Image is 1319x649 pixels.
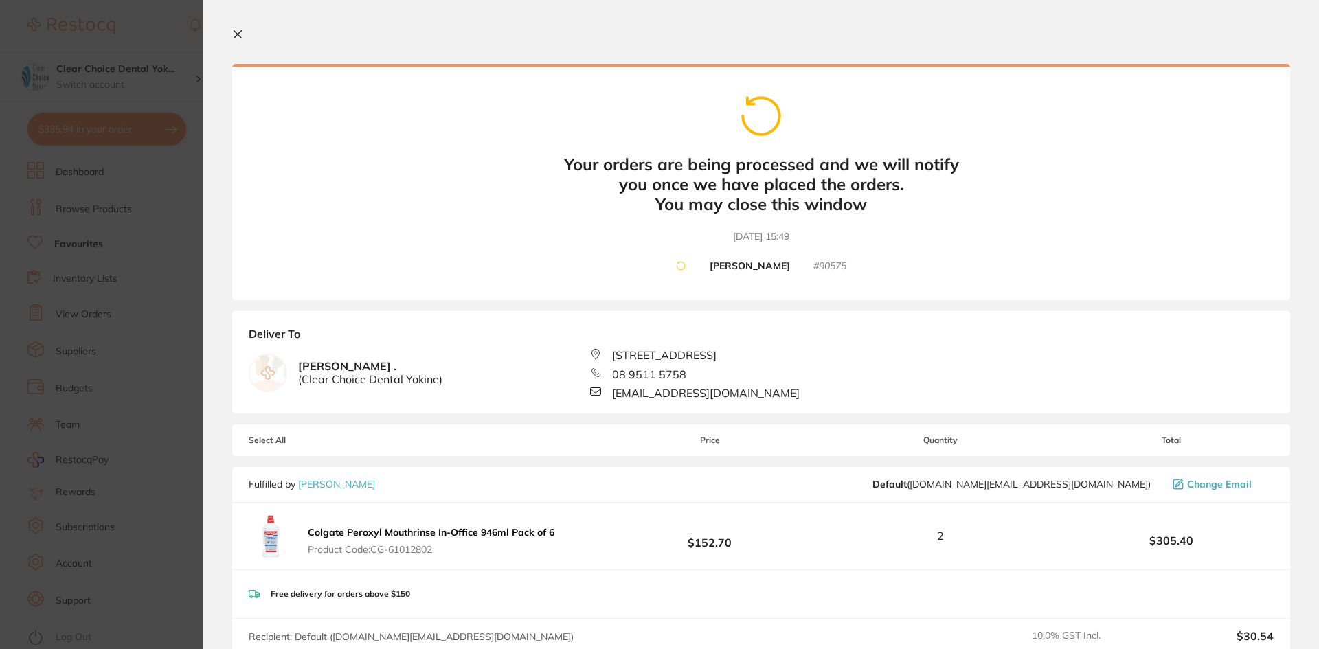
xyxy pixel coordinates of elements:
[249,630,574,643] span: Recipient: Default ( [DOMAIN_NAME][EMAIL_ADDRESS][DOMAIN_NAME] )
[612,368,686,380] span: 08 9511 5758
[249,328,1274,348] b: Deliver To
[249,479,375,490] p: Fulfilled by
[937,530,944,542] span: 2
[1169,478,1274,490] button: Change Email
[1158,630,1274,642] output: $30.54
[249,435,386,445] span: Select All
[813,260,846,273] small: # 90575
[1069,534,1274,547] b: $305.40
[555,155,967,214] b: Your orders are being processed and we will notify you once we have placed the orders. You may cl...
[710,260,790,273] b: [PERSON_NAME]
[872,479,1151,490] span: customer.care@henryschein.com.au
[304,526,559,555] button: Colgate Peroxyl Mouthrinse In-Office 946ml Pack of 6 Product Code:CG-61012802
[298,373,442,385] span: ( Clear Choice Dental Yokine )
[733,230,789,244] time: [DATE] 15:49
[813,435,1069,445] span: Quantity
[612,387,800,399] span: [EMAIL_ADDRESS][DOMAIN_NAME]
[308,526,554,538] b: Colgate Peroxyl Mouthrinse In-Office 946ml Pack of 6
[732,87,790,145] img: cart-spinner.png
[271,589,410,599] p: Free delivery for orders above $150
[249,514,293,558] img: dTcxd2x3cg
[308,544,554,555] span: Product Code: CG-61012802
[298,478,375,490] a: [PERSON_NAME]
[612,349,717,361] span: [STREET_ADDRESS]
[607,435,812,445] span: Price
[607,523,812,549] b: $152.70
[249,354,286,391] img: empty.jpg
[298,360,442,385] b: [PERSON_NAME] .
[1069,435,1274,445] span: Total
[675,260,687,272] img: cart-spinner.png
[1187,479,1252,490] span: Change Email
[1032,630,1147,642] span: 10.0 % GST Incl.
[872,478,907,490] b: Default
